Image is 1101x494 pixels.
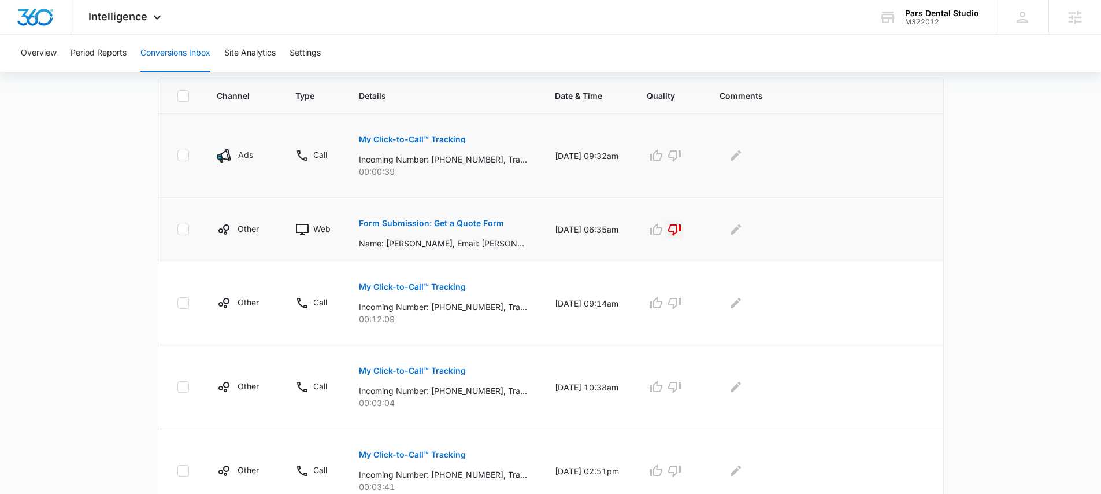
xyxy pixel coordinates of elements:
[726,220,745,239] button: Edit Comments
[359,237,527,249] p: Name: [PERSON_NAME], Email: [PERSON_NAME][EMAIL_ADDRESS][DOMAIN_NAME], Phone: [PHONE_NUMBER], How...
[359,283,466,291] p: My Click-to-Call™ Tracking
[359,165,527,178] p: 00:00:39
[726,462,745,480] button: Edit Comments
[238,223,259,235] p: Other
[359,90,510,102] span: Details
[359,385,527,397] p: Incoming Number: [PHONE_NUMBER], Tracking Number: [PHONE_NUMBER], Ring To: [PHONE_NUMBER], Caller...
[359,273,466,301] button: My Click-to-Call™ Tracking
[905,18,979,26] div: account id
[359,135,466,143] p: My Click-to-Call™ Tracking
[217,90,251,102] span: Channel
[905,9,979,18] div: account name
[359,357,466,385] button: My Click-to-Call™ Tracking
[359,469,527,481] p: Incoming Number: [PHONE_NUMBER], Tracking Number: [PHONE_NUMBER], Ring To: [PHONE_NUMBER], Caller...
[359,301,527,313] p: Incoming Number: [PHONE_NUMBER], Tracking Number: [PHONE_NUMBER], Ring To: [PHONE_NUMBER], Caller...
[359,367,466,375] p: My Click-to-Call™ Tracking
[359,209,504,237] button: Form Submission: Get a Quote Form
[313,380,327,392] p: Call
[140,35,210,72] button: Conversions Inbox
[726,378,745,396] button: Edit Comments
[359,153,527,165] p: Incoming Number: [PHONE_NUMBER], Tracking Number: [PHONE_NUMBER], Ring To: [PHONE_NUMBER], Caller...
[313,149,327,161] p: Call
[359,313,527,325] p: 00:12:09
[88,10,147,23] span: Intelligence
[238,296,259,308] p: Other
[71,35,127,72] button: Period Reports
[238,380,259,392] p: Other
[359,481,527,493] p: 00:03:41
[726,146,745,165] button: Edit Comments
[295,90,314,102] span: Type
[359,441,466,469] button: My Click-to-Call™ Tracking
[238,149,253,161] p: Ads
[541,114,633,198] td: [DATE] 09:32am
[541,261,633,345] td: [DATE] 09:14am
[290,35,321,72] button: Settings
[359,397,527,409] p: 00:03:04
[555,90,602,102] span: Date & Time
[359,126,466,153] button: My Click-to-Call™ Tracking
[647,90,675,102] span: Quality
[313,223,331,235] p: Web
[359,451,466,459] p: My Click-to-Call™ Tracking
[238,464,259,476] p: Other
[541,345,633,429] td: [DATE] 10:38am
[720,90,908,102] span: Comments
[21,35,57,72] button: Overview
[224,35,276,72] button: Site Analytics
[359,219,504,227] p: Form Submission: Get a Quote Form
[313,464,327,476] p: Call
[726,294,745,312] button: Edit Comments
[541,198,633,261] td: [DATE] 06:35am
[313,296,327,308] p: Call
